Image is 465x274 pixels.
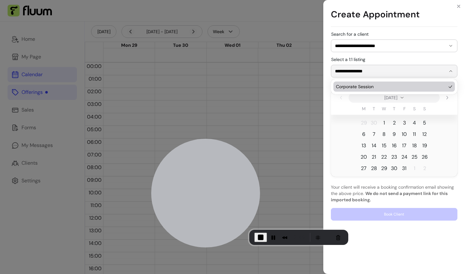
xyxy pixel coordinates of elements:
[413,119,416,127] span: 4
[391,165,397,172] span: 30
[403,106,406,112] span: F
[335,43,446,49] input: Search for a client
[331,31,371,37] label: Search for a client
[379,163,389,174] span: Wednesday 29 October 2025
[402,165,406,172] span: 31
[409,141,419,151] span: Saturday 18 October 2025
[419,163,430,174] span: Sunday 2 November 2025
[331,184,457,203] p: Your client will receive a booking confirmation email showing the above price.
[389,118,399,128] span: Thursday 2 October 2025
[423,119,426,127] span: 5
[372,153,376,161] span: 21
[446,41,456,51] button: Show suggestions
[331,105,457,174] table: October 2025
[389,163,399,174] span: Thursday 30 October 2025
[389,129,399,139] span: Thursday 9 October 2025
[391,153,397,161] span: 23
[362,106,366,112] span: M
[412,153,418,161] span: 25
[392,142,397,149] span: 16
[379,129,389,139] span: Wednesday 8 October 2025
[335,68,436,74] input: Select a 1:1 listing
[359,129,369,139] span: Monday 6 October 2025
[379,152,389,162] span: Wednesday 22 October 2025
[371,165,377,172] span: 28
[379,118,389,128] span: Today, Wednesday 1 October 2025, First available date
[382,131,386,138] span: 8
[359,118,369,128] span: Monday 29 September 2025
[373,131,375,138] span: 7
[362,142,366,149] span: 13
[389,141,399,151] span: Thursday 16 October 2025
[409,118,419,128] span: Saturday 4 October 2025
[369,129,379,139] span: Tuesday 7 October 2025
[373,106,375,112] span: T
[369,152,379,162] span: Tuesday 21 October 2025
[359,163,369,174] span: Monday 27 October 2025
[403,119,406,127] span: 3
[381,165,387,172] span: 29
[402,142,406,149] span: 17
[422,131,427,138] span: 12
[361,119,367,127] span: 29
[381,153,387,161] span: 22
[419,141,430,151] span: Sunday 19 October 2025
[383,119,385,127] span: 1
[393,106,395,112] span: T
[454,1,464,11] button: Close
[413,131,416,138] span: 11
[331,3,457,27] h1: Create Appointment
[361,165,367,172] span: 27
[399,118,409,128] span: Friday 3 October 2025
[389,152,399,162] span: Thursday 23 October 2025
[331,56,368,63] label: Select a 1:1 listing
[399,152,409,162] span: Friday 24 October 2025
[412,142,417,149] span: 18
[423,106,426,112] span: S
[419,129,430,139] span: Sunday 12 October 2025
[369,118,379,128] span: Tuesday 30 September 2025
[359,152,369,162] span: Monday 20 October 2025
[382,142,387,149] span: 15
[361,153,367,161] span: 20
[422,142,427,149] span: 19
[379,141,389,151] span: Wednesday 15 October 2025
[442,93,452,103] button: Next
[393,131,396,138] span: 9
[399,163,409,174] span: Friday 31 October 2025
[422,153,428,161] span: 26
[419,152,430,162] span: Sunday 26 October 2025
[349,93,440,103] button: switch to year and month view
[331,90,457,177] div: October 2025
[409,152,419,162] span: Saturday 25 October 2025
[423,165,426,172] span: 2
[419,118,430,128] span: Sunday 5 October 2025
[333,82,455,92] ul: Suggestions
[382,106,386,112] span: W
[331,191,448,203] b: We do not send a payment link for this imported booking.
[359,141,369,151] span: Monday 13 October 2025
[401,153,407,161] span: 24
[446,66,456,76] button: Show suggestions
[362,131,365,138] span: 6
[399,129,409,139] span: Friday 10 October 2025
[399,141,409,151] span: Friday 17 October 2025
[336,83,446,90] span: Corporate Session
[413,106,416,112] span: S
[409,129,419,139] span: Saturday 11 October 2025
[409,163,419,174] span: Saturday 1 November 2025
[393,119,396,127] span: 2
[369,163,379,174] span: Tuesday 28 October 2025
[371,119,377,127] span: 30
[369,141,379,151] span: Tuesday 14 October 2025
[372,142,376,149] span: 14
[332,80,456,93] div: Suggestions
[402,131,407,138] span: 10
[384,94,397,101] span: [DATE]
[414,165,415,172] span: 1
